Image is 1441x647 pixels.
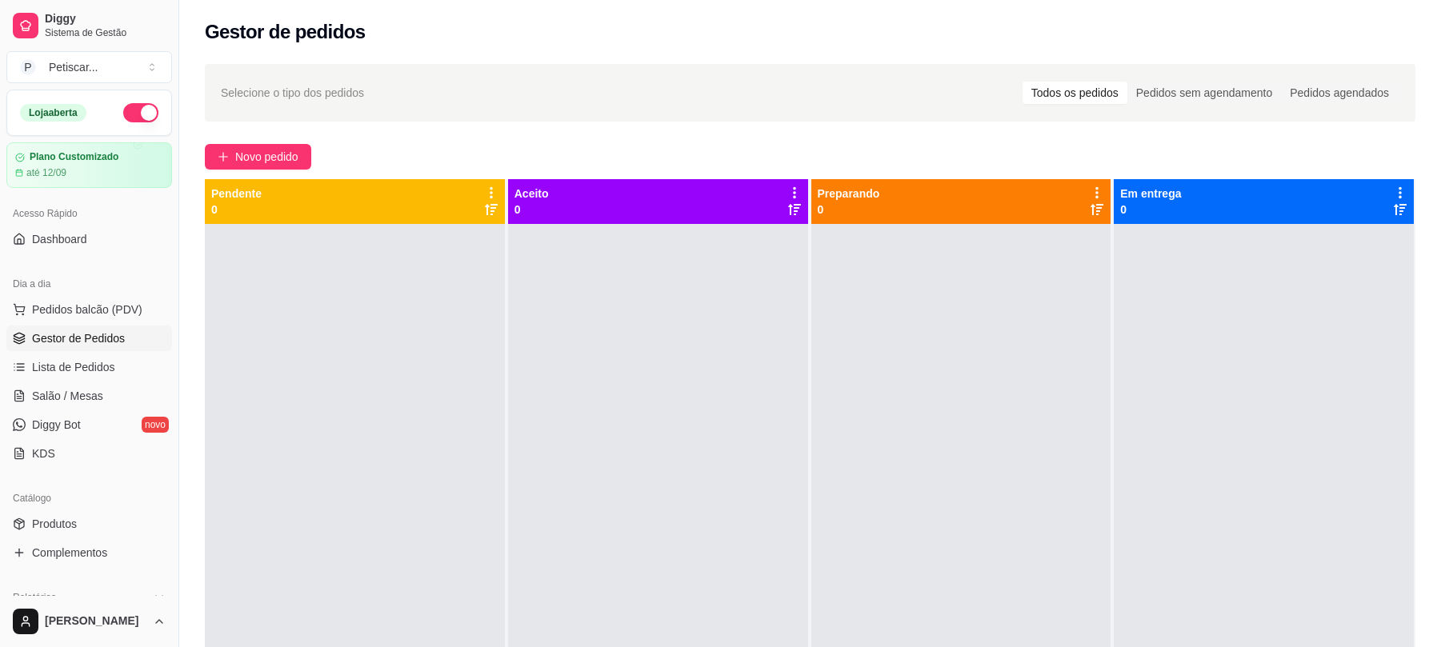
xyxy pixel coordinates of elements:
[49,59,98,75] div: Petiscar ...
[235,148,298,166] span: Novo pedido
[6,511,172,537] a: Produtos
[32,388,103,404] span: Salão / Mesas
[123,103,158,122] button: Alterar Status
[32,516,77,532] span: Produtos
[45,26,166,39] span: Sistema de Gestão
[221,84,364,102] span: Selecione o tipo dos pedidos
[211,202,262,218] p: 0
[211,186,262,202] p: Pendente
[20,59,36,75] span: P
[6,412,172,437] a: Diggy Botnovo
[32,417,81,433] span: Diggy Bot
[218,151,229,162] span: plus
[6,271,172,297] div: Dia a dia
[6,325,172,351] a: Gestor de Pedidos
[45,12,166,26] span: Diggy
[45,614,146,629] span: [PERSON_NAME]
[6,297,172,322] button: Pedidos balcão (PDV)
[6,441,172,466] a: KDS
[6,226,172,252] a: Dashboard
[1127,82,1281,104] div: Pedidos sem agendamento
[20,104,86,122] div: Loja aberta
[32,545,107,561] span: Complementos
[32,231,87,247] span: Dashboard
[6,201,172,226] div: Acesso Rápido
[205,144,311,170] button: Novo pedido
[6,354,172,380] a: Lista de Pedidos
[30,151,118,163] article: Plano Customizado
[13,591,56,604] span: Relatórios
[6,540,172,565] a: Complementos
[6,485,172,511] div: Catálogo
[1120,202,1181,218] p: 0
[1120,186,1181,202] p: Em entrega
[1281,82,1398,104] div: Pedidos agendados
[32,302,142,318] span: Pedidos balcão (PDV)
[26,166,66,179] article: até 12/09
[6,602,172,641] button: [PERSON_NAME]
[514,202,549,218] p: 0
[32,330,125,346] span: Gestor de Pedidos
[6,6,172,45] a: DiggySistema de Gestão
[6,51,172,83] button: Select a team
[32,359,115,375] span: Lista de Pedidos
[1023,82,1127,104] div: Todos os pedidos
[818,202,880,218] p: 0
[818,186,880,202] p: Preparando
[514,186,549,202] p: Aceito
[6,142,172,188] a: Plano Customizadoaté 12/09
[6,383,172,409] a: Salão / Mesas
[32,445,55,461] span: KDS
[205,19,366,45] h2: Gestor de pedidos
